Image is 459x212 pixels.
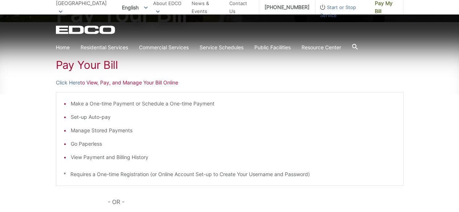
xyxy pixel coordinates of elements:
[302,43,341,51] a: Resource Center
[139,43,189,51] a: Commercial Services
[56,25,116,34] a: EDCD logo. Return to the homepage.
[71,100,396,108] li: Make a One-time Payment or Schedule a One-time Payment
[200,43,243,51] a: Service Schedules
[56,79,403,87] p: to View, Pay, and Manage Your Bill Online
[254,43,291,51] a: Public Facilities
[71,153,396,161] li: View Payment and Billing History
[81,43,128,51] a: Residential Services
[56,43,70,51] a: Home
[56,58,403,71] h1: Pay Your Bill
[108,197,403,207] p: - OR -
[71,140,396,148] li: Go Paperless
[71,126,396,134] li: Manage Stored Payments
[63,170,396,178] p: * Requires a One-time Registration (or Online Account Set-up to Create Your Username and Password)
[116,1,153,13] span: English
[71,113,396,121] li: Set-up Auto-pay
[56,79,80,87] a: Click Here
